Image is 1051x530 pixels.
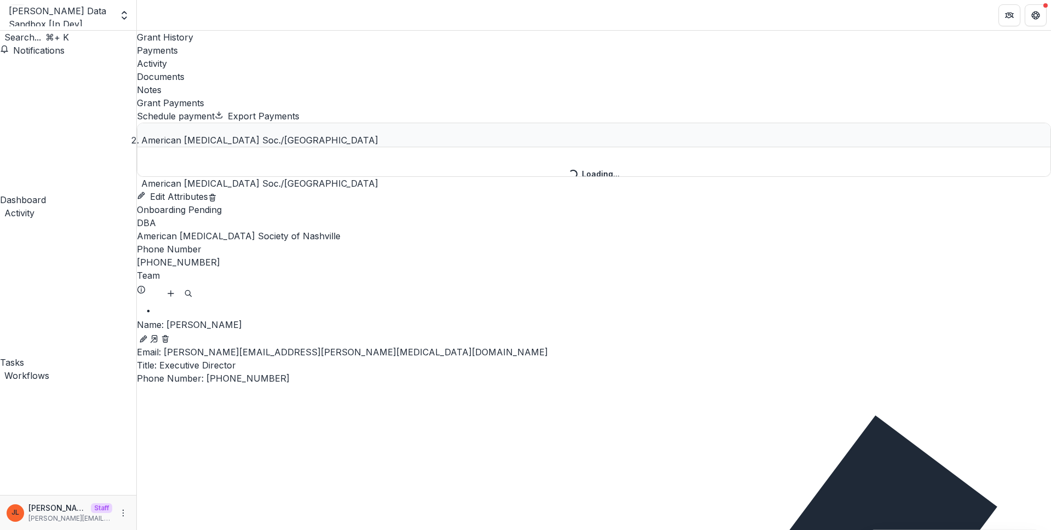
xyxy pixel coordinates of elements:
[4,208,34,218] span: Activity
[137,347,548,358] a: Email: [PERSON_NAME][EMAIL_ADDRESS][PERSON_NAME][MEDICAL_DATA][DOMAIN_NAME]
[137,204,222,215] span: Onboarding Pending
[137,347,161,358] span: Email:
[11,509,19,516] div: Jeanne Locker
[182,287,195,300] button: Search
[137,96,204,110] h2: Grant Payments
[137,44,1051,57] a: Payments
[150,332,159,343] a: Go to contact
[137,373,204,384] span: Phone Number :
[137,57,1051,70] a: Activity
[159,332,172,345] button: Deletes
[137,70,1051,83] a: Documents
[4,32,41,43] span: Search...
[117,4,132,26] button: Open entity switcher
[137,360,157,371] span: Title :
[164,287,177,300] button: Add
[137,256,1051,269] div: [PHONE_NUMBER]
[28,502,86,514] p: [PERSON_NAME]
[91,503,112,513] p: Staff
[137,372,1051,385] p: [PHONE_NUMBER]
[137,319,164,330] span: Name :
[208,190,217,203] button: Delete
[137,243,201,256] span: Phone Number
[137,190,208,203] button: Edit Attributes
[13,45,65,56] span: Notifications
[137,229,1051,243] div: American [MEDICAL_DATA] Society of Nashville
[141,134,378,147] div: American [MEDICAL_DATA] Soc./[GEOGRAPHIC_DATA]
[137,269,160,282] p: Team
[137,332,150,345] button: Edit
[45,31,69,44] div: ⌘ + K
[117,506,130,520] button: More
[998,4,1020,26] button: Partners
[9,4,112,31] div: [PERSON_NAME] Data Sandbox [In Dev]
[137,318,1051,331] a: Name: [PERSON_NAME]
[137,359,1051,372] p: Executive Director
[28,514,112,523] p: [PERSON_NAME][EMAIL_ADDRESS][DOMAIN_NAME]
[141,177,378,190] h2: American [MEDICAL_DATA] Soc./[GEOGRAPHIC_DATA]
[1025,4,1047,26] button: Get Help
[137,83,1051,96] a: Notes
[137,216,156,229] span: DBA
[4,370,49,381] span: Workflows
[137,31,1051,44] a: Grant History
[137,318,1051,331] p: [PERSON_NAME]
